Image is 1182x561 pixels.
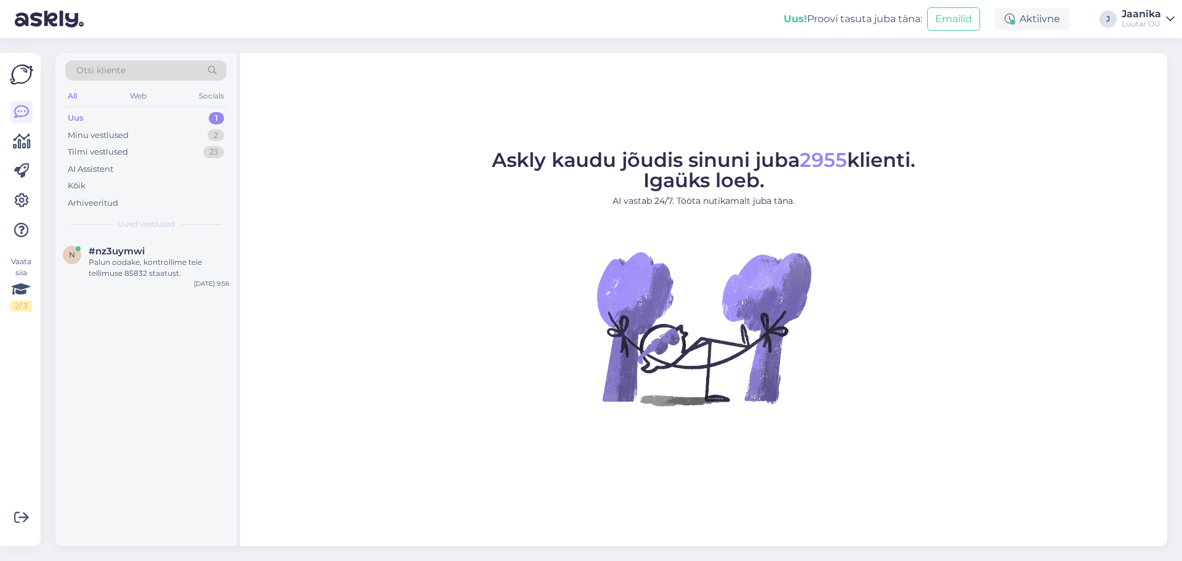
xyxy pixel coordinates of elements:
[196,88,227,104] div: Socials
[593,217,814,439] img: No Chat active
[127,88,149,104] div: Web
[1122,9,1175,29] a: JaanikaLuutar OÜ
[927,7,980,31] button: Emailid
[784,13,807,25] b: Uus!
[89,246,145,257] span: #nz3uymwi
[800,148,847,172] span: 2955
[209,112,224,124] div: 1
[68,180,86,192] div: Kõik
[118,219,175,230] span: Uued vestlused
[995,8,1070,30] div: Aktiivne
[492,195,915,208] p: AI vastab 24/7. Tööta nutikamalt juba täna.
[65,88,79,104] div: All
[492,148,915,192] span: Askly kaudu jõudis sinuni juba klienti. Igaüks loeb.
[68,129,129,142] div: Minu vestlused
[1122,19,1161,29] div: Luutar OÜ
[89,257,229,279] div: Palun oodake, kontrollime teie tellimuse 85832 staatust.
[10,63,33,86] img: Askly Logo
[194,279,229,288] div: [DATE] 9:56
[69,250,75,259] span: n
[68,197,118,209] div: Arhiveeritud
[1122,9,1161,19] div: Jaanika
[76,64,126,77] span: Otsi kliente
[68,112,84,124] div: Uus
[68,163,113,176] div: AI Assistent
[207,129,224,142] div: 2
[68,146,128,158] div: Tiimi vestlused
[203,146,224,158] div: 23
[784,12,922,26] div: Proovi tasuta juba täna:
[1100,10,1117,28] div: J
[10,301,32,312] div: 2 / 3
[10,256,32,312] div: Vaata siia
